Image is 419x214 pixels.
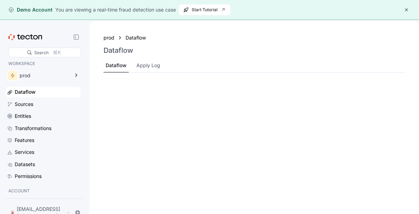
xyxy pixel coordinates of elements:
[183,5,226,15] span: Start Tutorial
[34,49,49,56] div: Search
[15,136,34,144] div: Features
[6,99,80,109] a: Sources
[106,62,127,69] div: Dataflow
[8,187,78,194] p: ACCOUNT
[15,160,35,168] div: Datasets
[55,6,176,14] div: You are viewing a real-time fraud detection use case
[6,147,80,157] a: Services
[6,123,80,134] a: Transformations
[53,49,61,56] div: ⌘K
[6,171,80,181] a: Permissions
[126,34,150,42] a: Dataflow
[8,6,52,13] div: Demo Account
[6,87,80,97] a: Dataflow
[6,159,80,170] a: Datasets
[15,100,33,108] div: Sources
[15,148,34,156] div: Services
[179,4,230,15] button: Start Tutorial
[104,46,133,55] h3: Dataflow
[8,60,78,67] p: WORKSPACE
[8,48,81,57] div: Search⌘K
[6,135,80,145] a: Features
[15,172,42,180] div: Permissions
[15,88,36,96] div: Dataflow
[136,62,160,69] div: Apply Log
[6,111,80,121] a: Entities
[15,112,31,120] div: Entities
[15,124,51,132] div: Transformations
[20,73,69,78] div: prod
[104,34,114,42] a: prod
